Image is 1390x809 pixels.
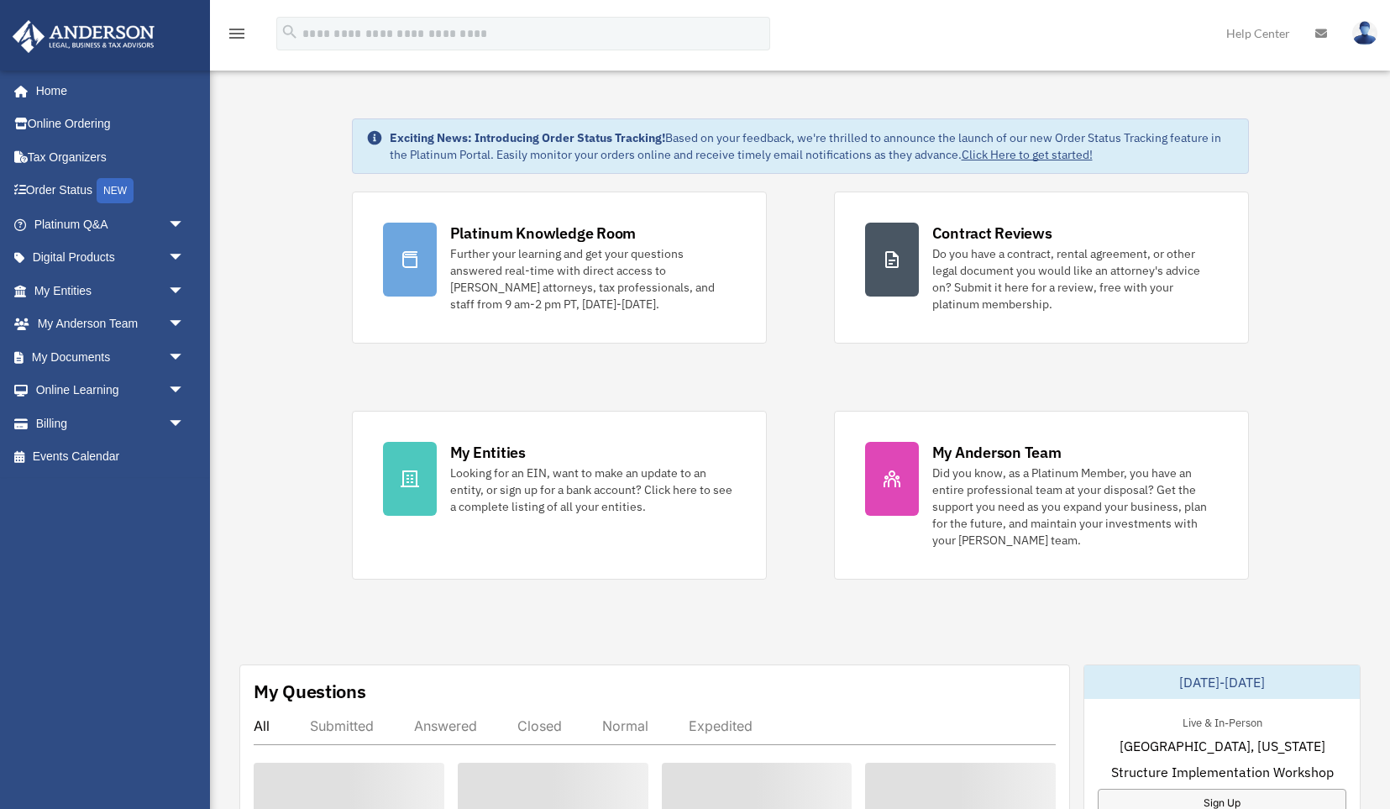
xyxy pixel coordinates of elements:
[12,374,210,407] a: Online Learningarrow_drop_down
[8,20,160,53] img: Anderson Advisors Platinum Portal
[168,374,202,408] span: arrow_drop_down
[1352,21,1377,45] img: User Pic
[12,340,210,374] a: My Documentsarrow_drop_down
[450,245,736,313] div: Further your learning and get your questions answered real-time with direct access to [PERSON_NAM...
[1120,736,1325,756] span: [GEOGRAPHIC_DATA], [US_STATE]
[168,307,202,342] span: arrow_drop_down
[1111,762,1334,782] span: Structure Implementation Workshop
[352,192,767,344] a: Platinum Knowledge Room Further your learning and get your questions answered real-time with dire...
[12,140,210,174] a: Tax Organizers
[12,108,210,141] a: Online Ordering
[281,23,299,41] i: search
[227,24,247,44] i: menu
[450,442,526,463] div: My Entities
[12,208,210,241] a: Platinum Q&Aarrow_drop_down
[390,130,665,145] strong: Exciting News: Introducing Order Status Tracking!
[310,717,374,734] div: Submitted
[834,411,1249,580] a: My Anderson Team Did you know, as a Platinum Member, you have an entire professional team at your...
[12,274,210,307] a: My Entitiesarrow_drop_down
[1169,712,1276,730] div: Live & In-Person
[689,717,753,734] div: Expedited
[352,411,767,580] a: My Entities Looking for an EIN, want to make an update to an entity, or sign up for a bank accoun...
[97,178,134,203] div: NEW
[517,717,562,734] div: Closed
[834,192,1249,344] a: Contract Reviews Do you have a contract, rental agreement, or other legal document you would like...
[12,307,210,341] a: My Anderson Teamarrow_drop_down
[254,717,270,734] div: All
[932,223,1052,244] div: Contract Reviews
[932,465,1218,549] div: Did you know, as a Platinum Member, you have an entire professional team at your disposal? Get th...
[932,245,1218,313] div: Do you have a contract, rental agreement, or other legal document you would like an attorney's ad...
[414,717,477,734] div: Answered
[932,442,1062,463] div: My Anderson Team
[168,407,202,441] span: arrow_drop_down
[12,407,210,440] a: Billingarrow_drop_down
[168,274,202,308] span: arrow_drop_down
[254,679,366,704] div: My Questions
[168,208,202,242] span: arrow_drop_down
[12,440,210,474] a: Events Calendar
[962,147,1093,162] a: Click Here to get started!
[450,223,637,244] div: Platinum Knowledge Room
[12,241,210,275] a: Digital Productsarrow_drop_down
[450,465,736,515] div: Looking for an EIN, want to make an update to an entity, or sign up for a bank account? Click her...
[168,241,202,276] span: arrow_drop_down
[227,29,247,44] a: menu
[168,340,202,375] span: arrow_drop_down
[12,174,210,208] a: Order StatusNEW
[390,129,1235,163] div: Based on your feedback, we're thrilled to announce the launch of our new Order Status Tracking fe...
[1084,665,1360,699] div: [DATE]-[DATE]
[602,717,648,734] div: Normal
[12,74,202,108] a: Home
